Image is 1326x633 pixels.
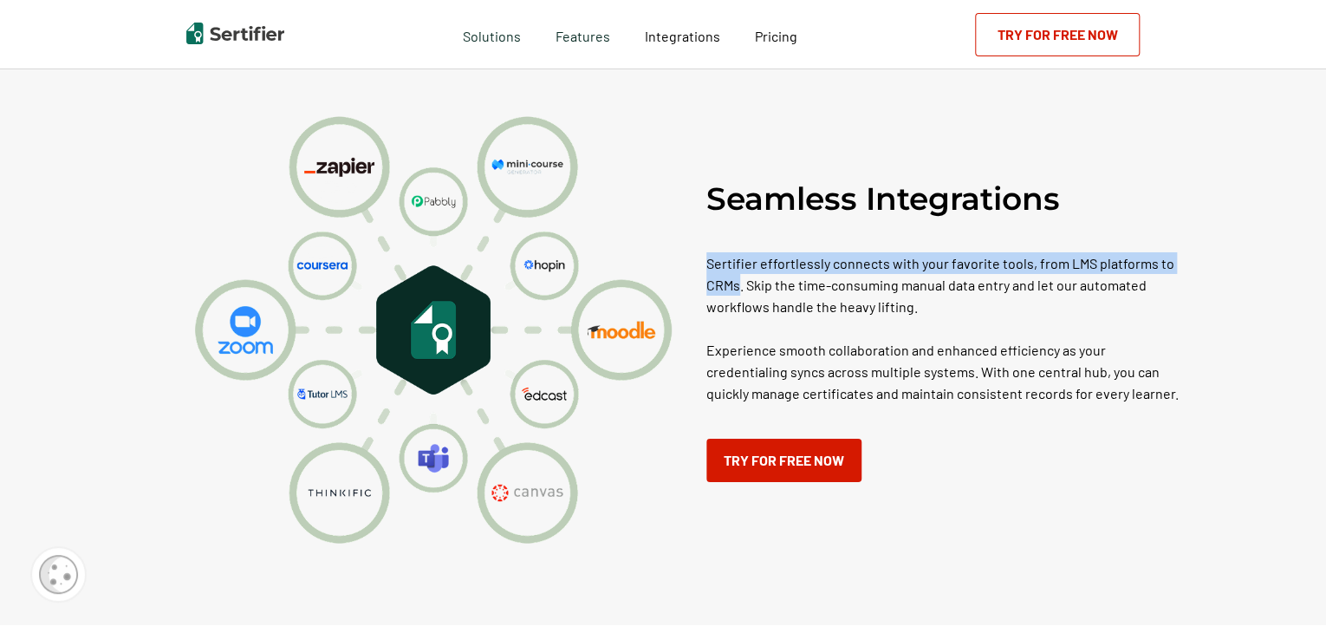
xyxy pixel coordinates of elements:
a: Integrations [645,23,720,45]
iframe: Chat Widget [1239,550,1326,633]
a: Pricing [755,23,797,45]
img: Seamless Integrations [195,98,672,562]
a: Try for Free Now [706,439,861,482]
span: Integrations [645,28,720,44]
h2: Seamless Integrations [706,179,1060,218]
span: Pricing [755,28,797,44]
span: Features [556,23,610,45]
p: Sertifier effortlessly connects with your favorite tools, from LMS platforms to CRMs. Skip the ti... [706,252,1183,404]
span: Solutions [463,23,521,45]
img: Sertifier | Digital Credentialing Platform [186,23,284,44]
img: Cookie Popup Icon [39,555,78,594]
a: Try for Free Now [975,13,1140,56]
